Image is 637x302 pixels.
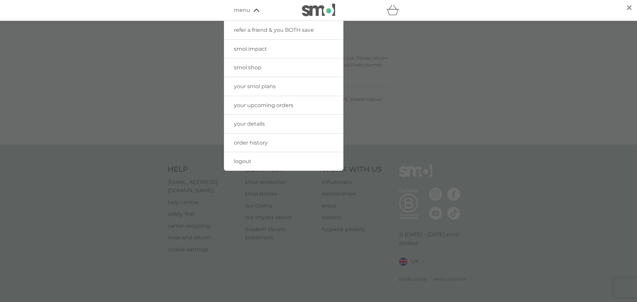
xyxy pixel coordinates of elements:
a: smol impact [224,40,343,58]
a: order history [224,134,343,152]
span: smol impact [234,46,267,52]
a: smol shop [224,58,343,77]
span: refer a friend & you BOTH save [234,27,314,33]
a: refer a friend & you BOTH save [224,21,343,39]
span: your details [234,121,265,127]
span: smol shop [234,64,261,71]
img: smol [302,4,335,16]
span: your upcoming orders [234,102,293,108]
a: your upcoming orders [224,96,343,115]
a: logout [224,152,343,171]
span: menu [234,6,250,15]
div: basket [387,4,403,17]
a: your details [224,115,343,133]
span: logout [234,158,251,164]
span: order history [234,140,268,146]
span: your smol plans [234,83,276,90]
a: your smol plans [224,77,343,96]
